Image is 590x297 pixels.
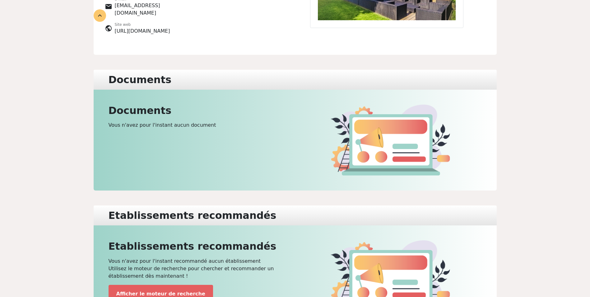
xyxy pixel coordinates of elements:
p: Vous n'avez pour l'instant aucun document [109,121,291,129]
div: expand_less [94,9,106,22]
p: [URL][DOMAIN_NAME] [115,27,170,35]
h2: Etablissements recommandés [109,240,291,252]
img: actu.png [331,105,450,176]
p: Site web [115,22,170,27]
span: email [105,3,112,10]
h2: Documents [109,105,291,116]
span: public [105,25,112,32]
div: Etablissements recommandés [105,208,280,223]
div: Documents [105,72,175,87]
p: [EMAIL_ADDRESS][DOMAIN_NAME] [115,2,189,17]
p: Vous n'avez pour l'instant recommandé aucun établissement Utilisez le moteur de recherche pour ch... [109,257,291,280]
